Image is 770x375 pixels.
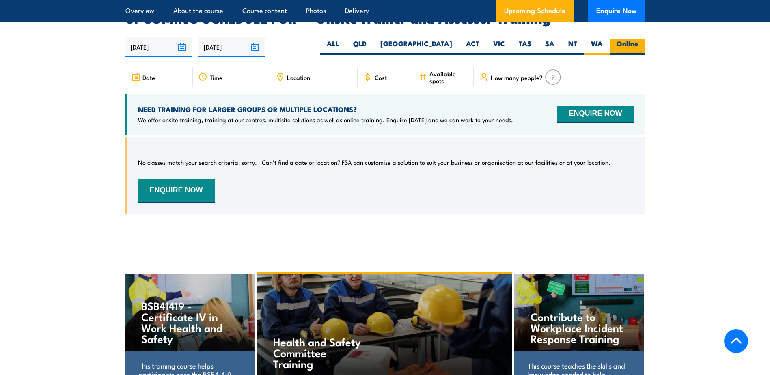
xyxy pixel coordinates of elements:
[273,336,369,369] h4: Health and Safety Committee Training
[531,311,627,344] h4: Contribute to Workplace Incident Response Training
[538,39,561,55] label: SA
[584,39,610,55] label: WA
[373,39,459,55] label: [GEOGRAPHIC_DATA]
[561,39,584,55] label: NT
[198,37,265,57] input: To date
[557,106,634,123] button: ENQUIRE NOW
[142,74,155,81] span: Date
[486,39,512,55] label: VIC
[320,39,346,55] label: ALL
[610,39,645,55] label: Online
[125,37,192,57] input: From date
[125,12,645,24] h2: UPCOMING SCHEDULE FOR - "Onsite Trainer and Assessor Training"
[138,179,215,203] button: ENQUIRE NOW
[512,39,538,55] label: TAS
[375,74,387,81] span: Cost
[141,300,237,344] h4: BSB41419 - Certificate IV in Work Health and Safety
[138,116,513,124] p: We offer onsite training, training at our centres, multisite solutions as well as online training...
[210,74,222,81] span: Time
[459,39,486,55] label: ACT
[138,158,257,166] p: No classes match your search criteria, sorry.
[491,74,543,81] span: How many people?
[262,158,610,166] p: Can’t find a date or location? FSA can customise a solution to suit your business or organisation...
[287,74,310,81] span: Location
[429,70,468,84] span: Available spots
[346,39,373,55] label: QLD
[138,105,513,114] h4: NEED TRAINING FOR LARGER GROUPS OR MULTIPLE LOCATIONS?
